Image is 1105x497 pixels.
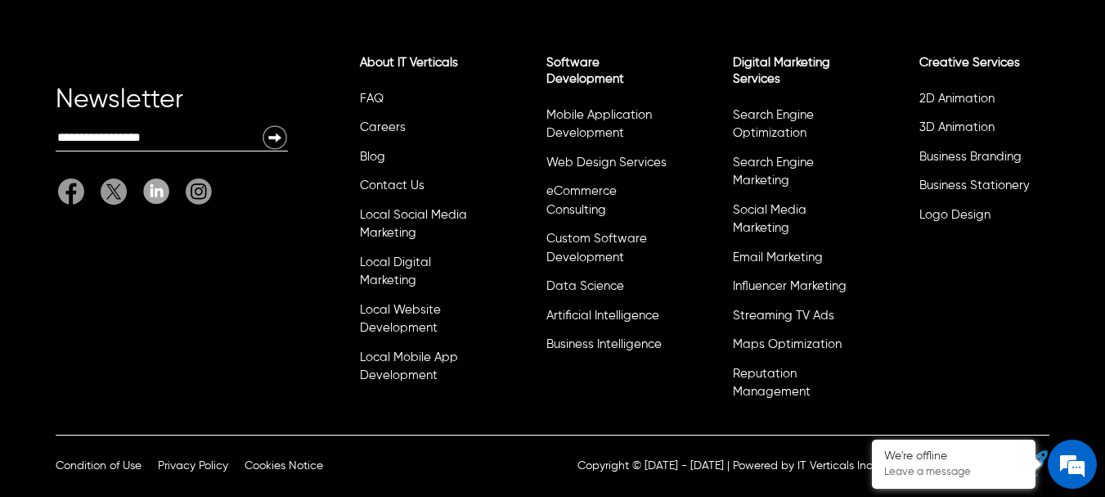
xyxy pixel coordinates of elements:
li: Business Intelligence [544,333,668,363]
a: Software Development [546,56,624,85]
a: Business Intelligence [546,338,662,350]
li: Mobile Application Development [544,104,668,151]
div: Leave a message [85,92,275,113]
div: We're offline [884,450,1023,463]
li: Search Engine Optimization [730,104,855,151]
a: 3D Animation [919,121,995,133]
img: Twitter [101,178,127,205]
li: Web Design Services [544,151,668,181]
img: Facebook [58,178,84,205]
a: Business Branding [919,151,1022,163]
li: Local Mobile App Development [357,346,482,394]
textarea: Type your message and click 'Submit' [8,327,312,384]
li: eCommerce Consulting [544,180,668,228]
a: Social Media Marketing [733,204,806,235]
li: Local Social Media Marketing [357,204,482,251]
li: Logo Design [917,204,1041,233]
li: Blog [357,146,482,175]
li: Reputation Management [730,363,855,410]
li: Data Science [544,275,668,305]
span: We are offline. Please leave us a message. [34,146,285,311]
li: Streaming TV Ads [730,305,855,334]
img: salesiqlogo_leal7QplfZFryJ6FIlVepeu7OftD7mt8q6exU6-34PB8prfIgodN67KcxXM9Y7JQ_.png [113,309,124,319]
a: Careers [360,121,406,133]
li: FAQ [357,88,482,117]
a: Search Engine Marketing [733,156,814,188]
li: Local Website Development [357,299,482,346]
li: Email Marketing [730,246,855,276]
a: Business Stationery [919,179,1030,192]
a: Local Digital Marketing [360,256,431,287]
a: Maps Optimization [733,338,842,350]
li: Influencer Marketing [730,275,855,305]
a: Custom Software Development [546,233,647,264]
a: Condition of Use [56,460,141,472]
a: Artificial Intelligence [546,309,659,322]
a: 2D Animation [919,93,995,105]
div: Newsletter [56,92,288,124]
a: Local Website Development [360,304,441,335]
a: Local Social Media Marketing [360,209,467,240]
a: It Verticals Instagram [177,178,212,205]
a: Twitter [92,178,135,205]
a: Privacy Policy [158,460,228,472]
a: Web Design Services [546,156,667,169]
a: Mobile Application Development [546,109,652,140]
a: About IT Verticals [360,56,458,69]
img: Linkedin [143,178,169,204]
a: FAQ [360,93,384,105]
a: eCommerce builder by CommercePad [1025,450,1048,482]
li: Social Media Marketing [730,199,855,246]
a: Email Marketing [733,251,823,264]
a: Search Engine Optimization [733,109,814,140]
a: Creative Services [919,56,1020,69]
li: Artificial Intelligence [544,305,668,334]
li: Contact Us [357,174,482,204]
li: Business Branding [917,146,1041,175]
a: Facebook [58,178,92,205]
a: Logo Design [919,209,990,221]
li: Business Stationery [917,174,1041,204]
a: Linkedin [135,178,177,205]
a: Digital Marketing Services [733,56,830,85]
a: Data Science [546,280,624,292]
a: Streaming TV Ads [733,309,834,322]
img: It Verticals Instagram [186,178,212,205]
li: Search Engine Marketing [730,151,855,199]
a: Contact Us [360,179,424,192]
li: Local Digital Marketing [357,251,482,299]
a: Local Mobile App Development [360,351,458,382]
p: Leave a message [884,466,1023,479]
img: logo_Zg8I0qSkbAqR2WFHt3p6CTuqpyXMFPubPcD2OT02zFN43Cy9FUNNG3NEPhM_Q1qe_.png [28,98,69,107]
li: Maps Optimization [730,333,855,363]
p: Copyright © [DATE] - [DATE] | Powered by IT Verticals Inc [577,458,873,474]
em: Driven by SalesIQ [128,309,208,320]
li: 3D Animation [917,116,1041,146]
a: Influencer Marketing [733,280,847,292]
a: Blog [360,151,385,163]
li: Custom Software Development [544,228,668,275]
img: Newsletter Submit [262,124,288,151]
li: Careers [357,116,482,146]
a: Cookies Notice [245,460,323,472]
em: Submit [240,384,297,406]
li: 2D Animation [917,88,1041,117]
a: Reputation Management [733,368,811,399]
a: eCommerce Consulting [546,185,617,216]
div: Minimize live chat window [268,8,308,47]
